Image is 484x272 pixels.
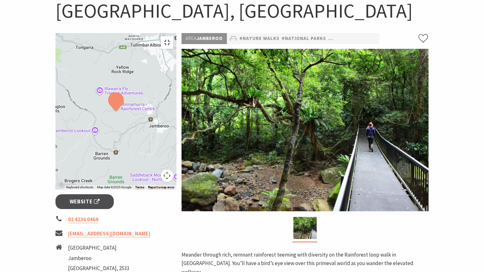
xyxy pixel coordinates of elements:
[161,36,173,49] button: Toggle fullscreen view
[239,35,279,42] a: #Nature Walks
[97,185,131,189] span: Map data ©2025 Google
[70,197,100,206] span: Website
[148,185,175,189] a: Report a map error
[282,35,326,42] a: #National Parks
[66,185,93,190] button: Keyboard shortcuts
[181,33,227,44] p: Jamberoo
[293,217,317,239] img: A person enjoying the Rainforest Loop Walk. Photo:Andy Richards
[68,244,129,252] li: [GEOGRAPHIC_DATA]
[161,169,173,182] button: Map camera controls
[181,49,429,211] img: A person enjoying the Rainforest Loop Walk. Photo:Andy Richards
[57,181,78,190] img: Google
[328,35,390,42] a: #Natural Attractions
[68,254,129,263] li: Jamberoo
[186,35,197,41] span: Area
[57,181,78,190] a: Open this area in Google Maps (opens a new window)
[68,230,150,237] a: [EMAIL_ADDRESS][DOMAIN_NAME]
[135,185,144,189] a: Terms (opens in new tab)
[68,216,98,223] a: 02 4236 0469
[55,194,114,209] a: Website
